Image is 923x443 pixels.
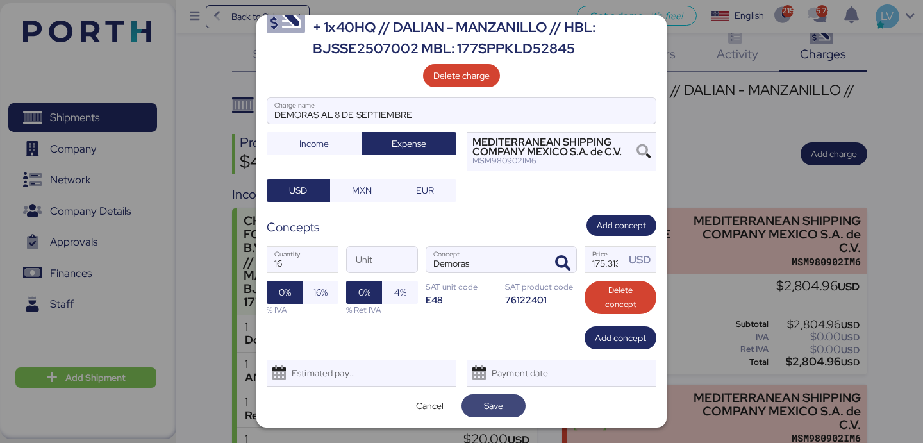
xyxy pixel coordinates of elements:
span: 4% [394,285,406,300]
input: Charge name [267,98,656,124]
div: % IVA [267,304,338,316]
span: Delete concept [595,283,646,312]
span: Delete charge [433,68,490,83]
span: 0% [279,285,291,300]
div: MEDITERRANEAN SHIPPING COMPANY MEXICO S.A. de C.V. [472,138,636,156]
input: Unit [347,247,417,272]
button: 0% [346,281,382,304]
button: USD [267,179,330,202]
button: Delete concept [585,281,656,314]
button: Expense [362,132,456,155]
button: EUR [393,179,456,202]
span: MXN [352,183,372,198]
button: ConceptConcept [549,250,576,277]
input: Concept [426,247,545,272]
button: 16% [303,281,338,304]
div: SAT product code [505,281,577,293]
span: USD [289,183,307,198]
button: Add concept [585,326,656,349]
button: MXN [330,179,394,202]
span: Cancel [416,398,444,414]
input: Price [585,247,625,272]
span: 0% [358,285,370,300]
button: Delete charge [423,64,500,87]
span: Expense [392,136,426,151]
div: USD [629,252,656,268]
button: Add concept [586,215,656,236]
span: Add concept [595,330,646,346]
div: Concepts [267,218,320,237]
div: 76122401 [505,294,577,306]
span: Save [484,398,503,414]
span: 16% [313,285,328,300]
button: 0% [267,281,303,304]
span: EUR [416,183,434,198]
button: Save [462,394,526,417]
div: % Ret IVA [346,304,418,316]
div: MSM980902IM6 [472,156,636,165]
div: E48 [426,294,497,306]
div: SAT unit code [426,281,497,293]
span: Add concept [597,219,646,233]
button: Cancel [397,394,462,417]
input: Quantity [267,247,338,272]
span: Income [299,136,329,151]
button: Income [267,132,362,155]
button: 4% [382,281,418,304]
